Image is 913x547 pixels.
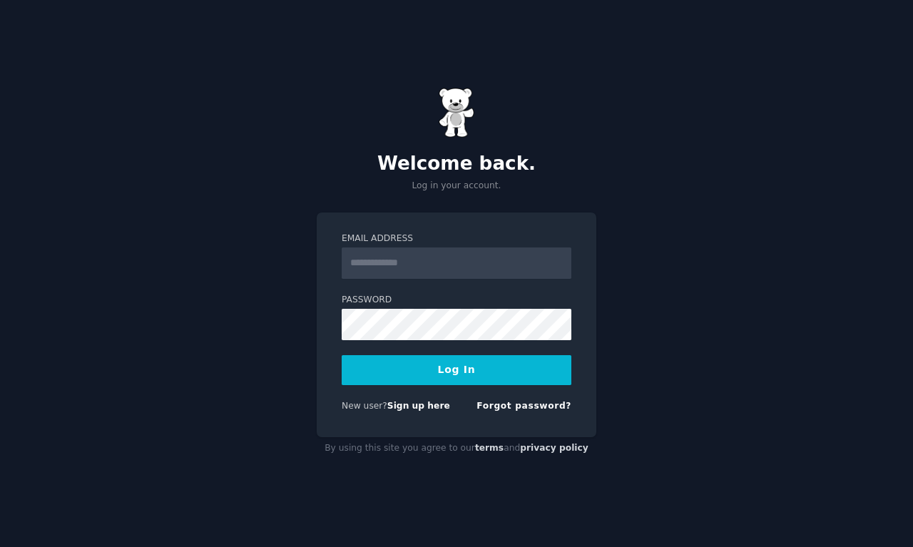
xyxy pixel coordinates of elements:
[342,355,571,385] button: Log In
[317,153,596,175] h2: Welcome back.
[439,88,474,138] img: Gummy Bear
[317,180,596,193] p: Log in your account.
[520,443,588,453] a: privacy policy
[342,401,387,411] span: New user?
[476,401,571,411] a: Forgot password?
[475,443,504,453] a: terms
[317,437,596,460] div: By using this site you agree to our and
[387,401,450,411] a: Sign up here
[342,294,571,307] label: Password
[342,232,571,245] label: Email Address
